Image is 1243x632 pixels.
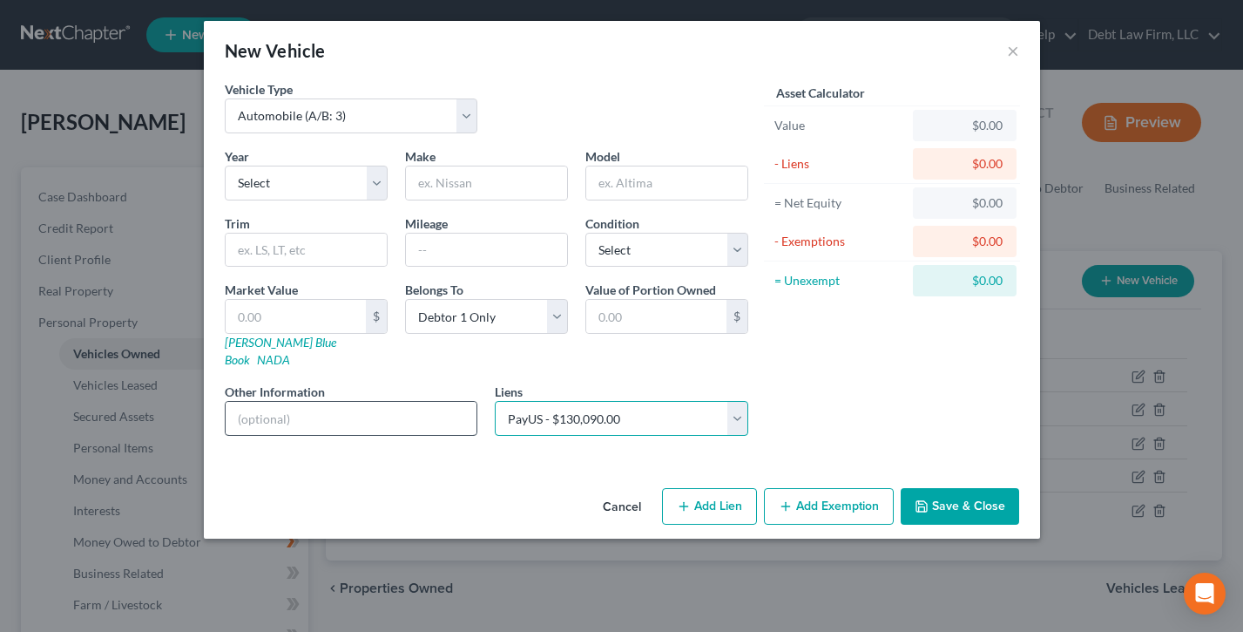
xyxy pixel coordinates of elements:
[225,147,249,166] label: Year
[405,214,448,233] label: Mileage
[225,281,298,299] label: Market Value
[585,214,639,233] label: Condition
[225,335,336,367] a: [PERSON_NAME] Blue Book
[901,488,1019,525] button: Save & Close
[225,80,293,99] label: Vehicle Type
[225,214,250,233] label: Trim
[405,282,463,297] span: Belongs To
[774,155,906,173] div: - Liens
[586,166,747,200] input: ex. Altima
[225,38,326,63] div: New Vehicle
[662,488,757,525] button: Add Lien
[226,402,477,435] input: (optional)
[405,149,436,164] span: Make
[585,281,716,299] label: Value of Portion Owned
[927,233,1003,250] div: $0.00
[585,147,620,166] label: Model
[927,194,1003,212] div: $0.00
[257,352,290,367] a: NADA
[406,234,567,267] input: --
[927,117,1003,134] div: $0.00
[586,300,726,333] input: 0.00
[226,234,387,267] input: ex. LS, LT, etc
[1184,573,1226,615] div: Open Intercom Messenger
[366,300,387,333] div: $
[774,233,906,250] div: - Exemptions
[226,300,366,333] input: 0.00
[927,155,1003,173] div: $0.00
[774,117,906,134] div: Value
[225,383,325,401] label: Other Information
[726,300,747,333] div: $
[406,166,567,200] input: ex. Nissan
[589,490,655,525] button: Cancel
[776,84,865,102] label: Asset Calculator
[774,272,906,289] div: = Unexempt
[774,194,906,212] div: = Net Equity
[764,488,894,525] button: Add Exemption
[927,272,1003,289] div: $0.00
[1007,40,1019,61] button: ×
[495,383,523,401] label: Liens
